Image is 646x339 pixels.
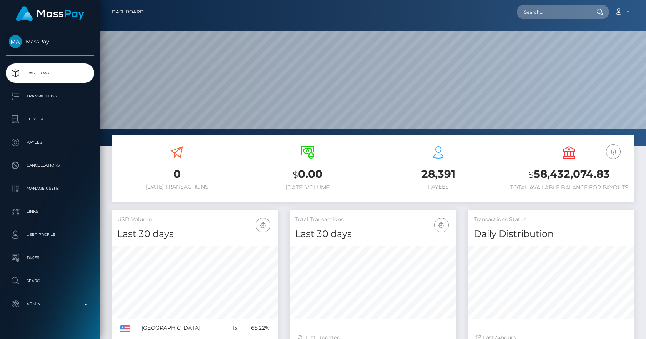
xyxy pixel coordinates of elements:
[379,167,498,182] h3: 28,391
[9,252,91,264] p: Taxes
[139,319,226,337] td: [GEOGRAPHIC_DATA]
[9,35,22,48] img: MassPay
[379,184,498,190] h6: Payees
[9,206,91,217] p: Links
[6,63,94,83] a: Dashboard
[117,184,236,190] h6: [DATE] Transactions
[226,319,240,337] td: 15
[9,67,91,79] p: Dashboard
[6,156,94,175] a: Cancellations
[9,298,91,310] p: Admin
[16,6,84,21] img: MassPay Logo
[295,227,450,241] h4: Last 30 days
[295,216,450,224] h5: Total Transactions
[474,227,629,241] h4: Daily Distribution
[120,325,130,332] img: US.png
[6,87,94,106] a: Transactions
[9,90,91,102] p: Transactions
[6,202,94,221] a: Links
[248,167,367,182] h3: 0.00
[9,183,91,194] p: Manage Users
[9,229,91,240] p: User Profile
[517,5,589,19] input: Search...
[528,169,534,180] small: $
[6,179,94,198] a: Manage Users
[6,271,94,291] a: Search
[6,133,94,152] a: Payees
[112,4,144,20] a: Dashboard
[117,167,236,182] h3: 0
[9,275,91,287] p: Search
[9,160,91,171] p: Cancellations
[117,216,272,224] h5: USD Volume
[509,167,629,182] h3: 58,432,074.83
[6,110,94,129] a: Ledger
[6,294,94,314] a: Admin
[474,216,629,224] h5: Transactions Status
[6,248,94,267] a: Taxes
[117,227,272,241] h4: Last 30 days
[293,169,298,180] small: $
[9,137,91,148] p: Payees
[6,38,94,45] span: MassPay
[509,184,629,191] h6: Total Available Balance for Payouts
[6,225,94,244] a: User Profile
[248,184,367,191] h6: [DATE] Volume
[240,319,272,337] td: 65.22%
[9,114,91,125] p: Ledger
